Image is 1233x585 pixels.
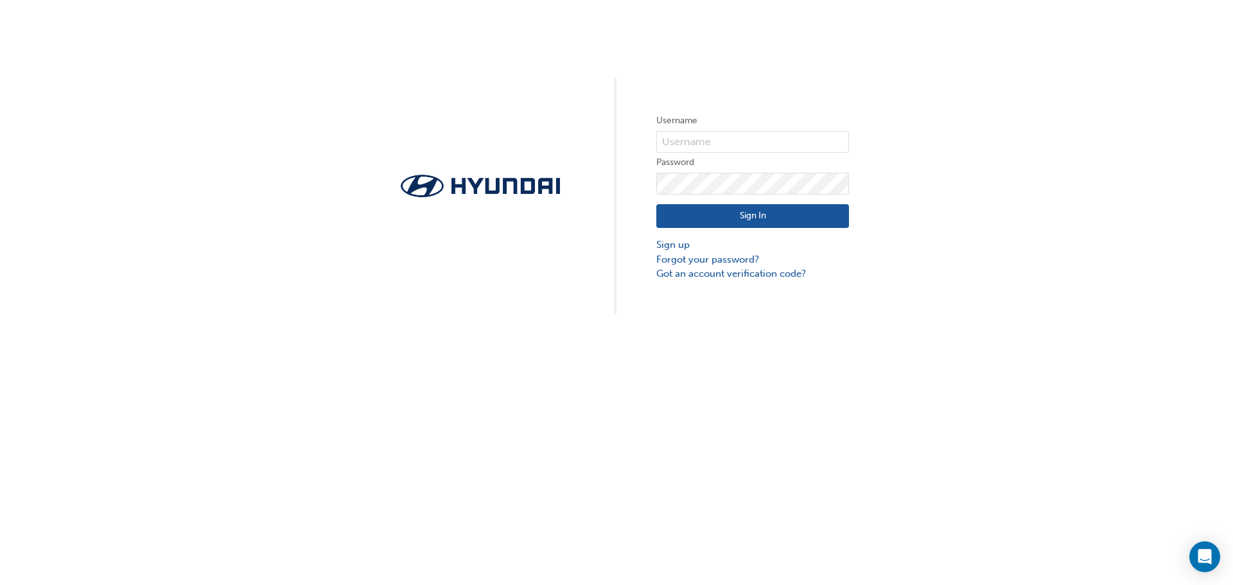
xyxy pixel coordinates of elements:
[656,155,849,170] label: Password
[656,252,849,267] a: Forgot your password?
[656,131,849,153] input: Username
[384,171,577,201] img: Trak
[656,204,849,229] button: Sign In
[656,113,849,128] label: Username
[1189,541,1220,572] div: Open Intercom Messenger
[656,238,849,252] a: Sign up
[656,266,849,281] a: Got an account verification code?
